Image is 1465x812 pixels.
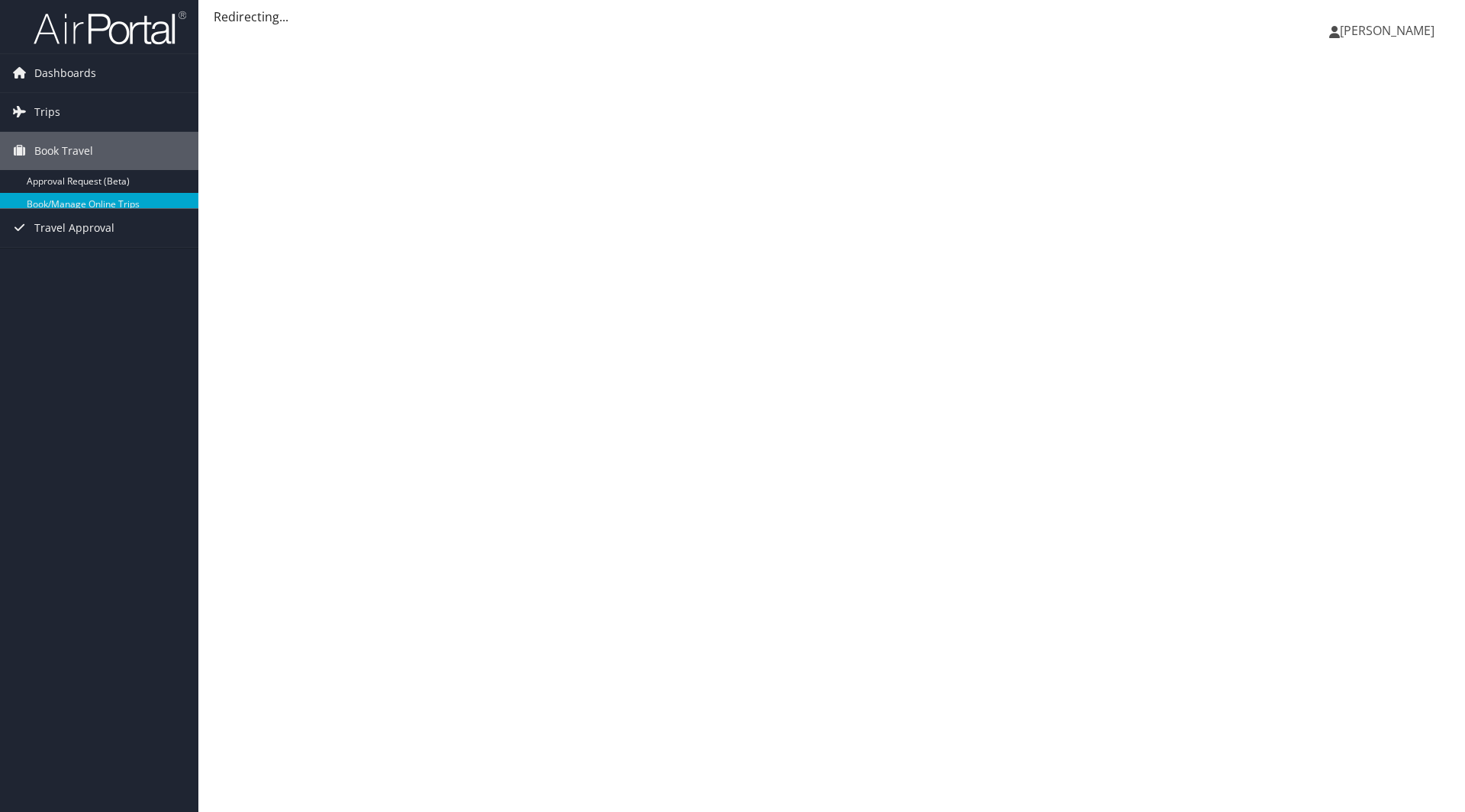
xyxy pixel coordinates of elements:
[34,209,114,247] span: Travel Approval
[214,8,1450,26] div: Redirecting...
[34,132,93,170] span: Book Travel
[34,10,186,46] img: airportal-logo.png
[34,93,60,131] span: Trips
[1340,22,1434,39] span: [PERSON_NAME]
[1329,8,1450,53] a: [PERSON_NAME]
[34,54,96,92] span: Dashboards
